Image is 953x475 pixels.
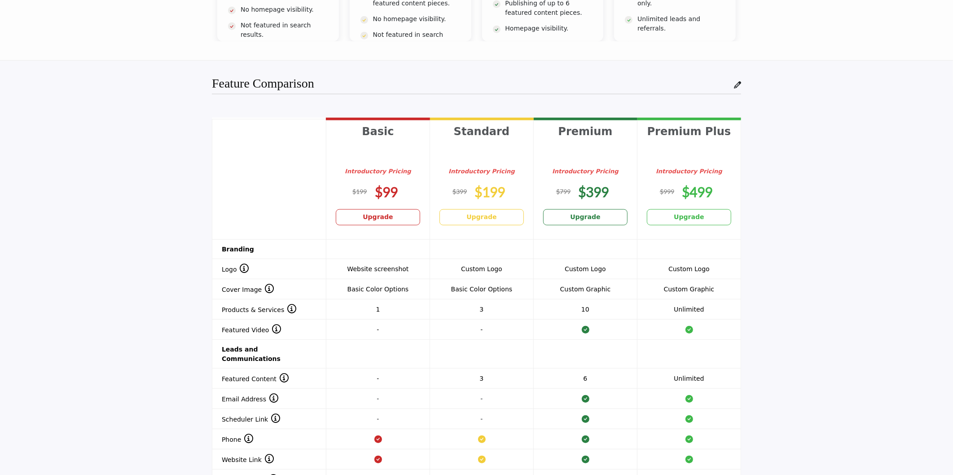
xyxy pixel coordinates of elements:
[637,40,725,58] p: Publish unlimited featured content pieces.
[430,409,534,429] td: -
[373,30,461,49] p: Not featured in search results.
[674,375,704,382] span: Unlimited
[326,389,430,409] td: -
[451,286,513,293] span: Basic Color Options
[222,306,296,313] span: Products & Services
[241,21,328,40] p: Not featured in search results.
[560,286,611,293] span: Custom Graphic
[480,375,484,382] span: 3
[222,456,274,463] span: Website Link
[241,5,328,14] p: No homepage visibility.
[461,265,502,273] span: Custom Logo
[637,14,725,33] p: Unlimited leads and referrals.
[347,286,409,293] span: Basic Color Options
[480,306,484,313] span: 3
[222,326,281,334] span: Featured Video
[376,306,380,313] span: 1
[565,265,606,273] span: Custom Logo
[377,326,379,333] span: -
[222,346,281,362] strong: Leads and Communications
[668,265,710,273] span: Custom Logo
[222,246,254,253] strong: Branding
[222,286,274,293] span: Cover Image
[581,306,589,313] span: 10
[222,396,278,403] span: Email Address
[222,436,253,443] span: Phone
[674,306,704,313] span: Unlimited
[222,266,249,273] span: Logo
[222,416,280,423] span: Scheduler Link
[212,76,314,91] h2: Feature Comparison
[584,375,588,382] span: 6
[373,14,461,24] p: No homepage visibility.
[222,375,289,383] span: Featured Content
[505,40,593,49] p: Featured in search results.
[505,24,593,33] p: Homepage visibility.
[347,265,408,273] span: Website screenshot
[430,389,534,409] td: -
[377,375,379,382] span: -
[480,326,483,333] span: -
[326,409,430,429] td: -
[664,286,715,293] span: Custom Graphic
